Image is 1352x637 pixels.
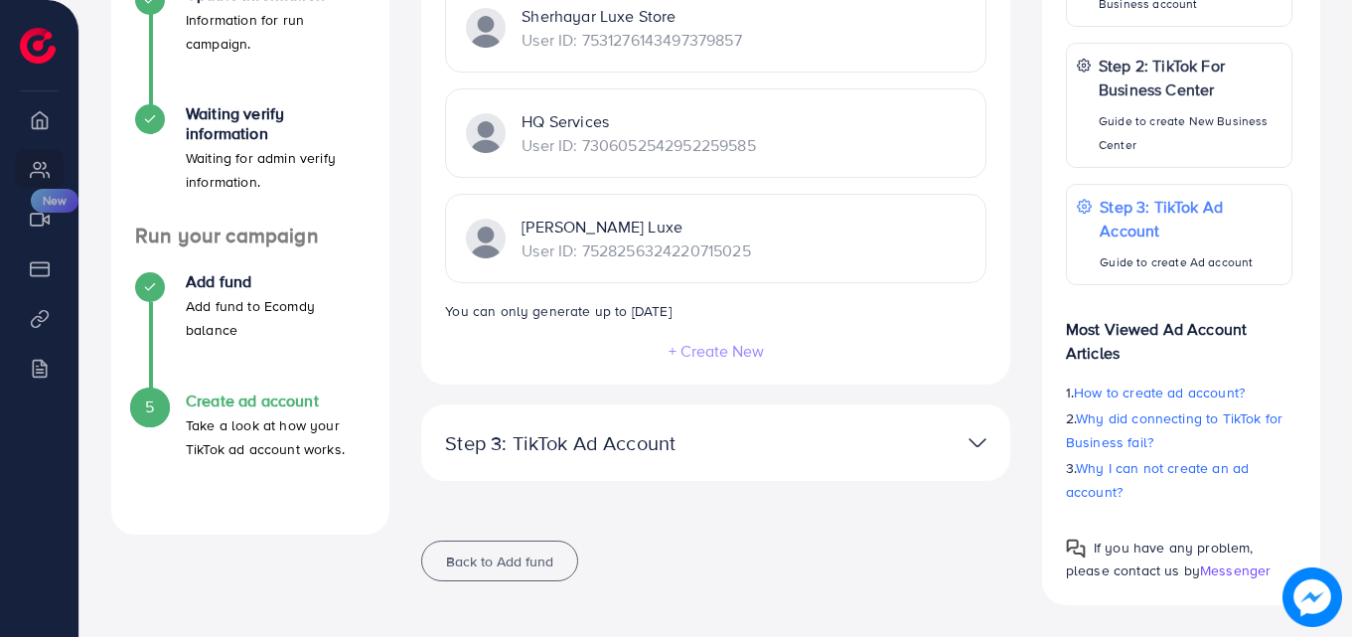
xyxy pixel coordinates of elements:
[186,8,366,56] p: Information for run campaign.
[1066,458,1250,502] span: Why I can not create an ad account?
[186,294,366,342] p: Add fund to Ecomdy balance
[466,8,506,48] img: TikTok partner
[445,301,671,320] small: You can only generate up to [DATE]
[969,428,986,457] img: TikTok partner
[466,219,506,258] img: TikTok partner
[1200,560,1271,580] span: Messenger
[1100,250,1281,274] p: Guide to create Ad account
[1066,456,1292,504] p: 3.
[186,413,366,461] p: Take a look at how your TikTok ad account works.
[522,133,755,157] p: User ID: 7306052542952259585
[522,215,750,239] p: [PERSON_NAME] Luxe
[421,541,578,581] button: Back to Add fund
[1066,381,1292,404] p: 1.
[1066,539,1086,558] img: Popup guide
[1066,406,1292,454] p: 2.
[145,396,154,418] span: 5
[186,272,366,291] h4: Add fund
[466,113,506,153] img: TikTok partner
[186,104,366,142] h4: Waiting verify information
[1066,301,1292,365] p: Most Viewed Ad Account Articles
[522,4,741,28] p: Sherhayar Luxe Store
[186,146,366,194] p: Waiting for admin verify information.
[445,431,795,455] p: Step 3: TikTok Ad Account
[446,552,553,571] span: Back to Add fund
[1099,109,1281,157] p: Guide to create New Business Center
[522,28,741,52] p: User ID: 7531276143497379857
[1100,195,1281,242] p: Step 3: TikTok Ad Account
[1066,408,1282,452] span: Why did connecting to TikTok for Business fail?
[111,272,389,392] li: Add fund
[20,28,56,64] img: logo
[111,104,389,224] li: Waiting verify information
[522,239,750,262] p: User ID: 7528256324220715025
[1074,383,1245,402] span: How to create ad account?
[668,342,765,360] button: + Create New
[111,392,389,511] li: Create ad account
[522,109,755,133] p: HQ Services
[1282,567,1342,627] img: image
[1066,538,1254,580] span: If you have any problem, please contact us by
[111,224,389,248] h4: Run your campaign
[186,392,366,410] h4: Create ad account
[1099,54,1281,101] p: Step 2: TikTok For Business Center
